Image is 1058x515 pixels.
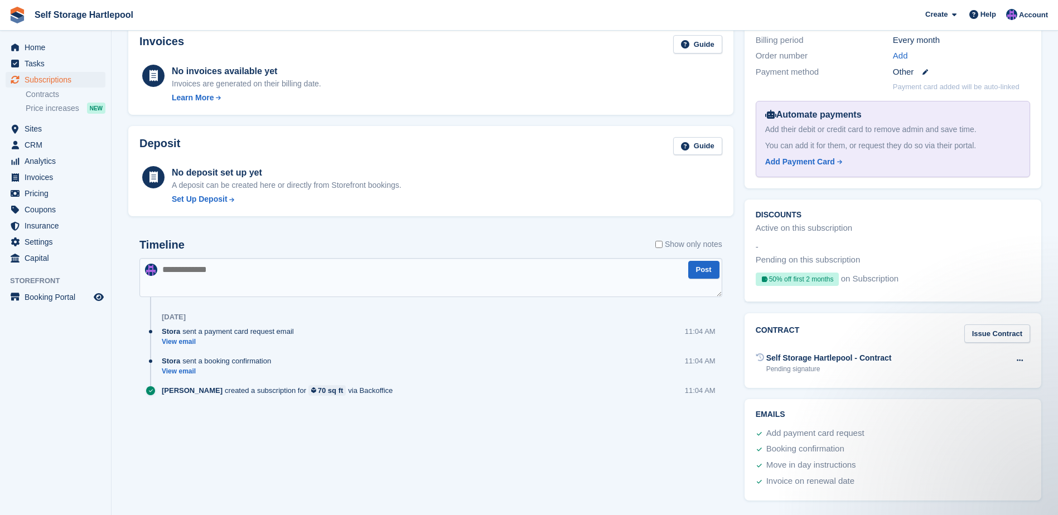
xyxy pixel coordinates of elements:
[139,137,180,156] h2: Deposit
[685,326,716,337] div: 11:04 AM
[893,66,1030,79] div: Other
[308,385,346,396] a: 70 sq ft
[756,324,800,343] h2: Contract
[162,326,180,337] span: Stora
[25,289,91,305] span: Booking Portal
[25,40,91,55] span: Home
[318,385,344,396] div: 70 sq ft
[162,367,277,376] a: View email
[172,65,321,78] div: No invoices available yet
[6,218,105,234] a: menu
[172,193,402,205] a: Set Up Deposit
[6,40,105,55] a: menu
[172,166,402,179] div: No deposit set up yet
[26,103,79,114] span: Price increases
[766,364,892,374] div: Pending signature
[765,140,1021,152] div: You can add it for them, or request they do so via their portal.
[766,475,854,488] div: Invoice on renewal date
[30,6,138,24] a: Self Storage Hartlepool
[6,234,105,250] a: menu
[25,234,91,250] span: Settings
[766,427,864,440] div: Add payment card request
[162,337,299,347] a: View email
[766,352,892,364] div: Self Storage Hartlepool - Contract
[172,92,321,104] a: Learn More
[25,153,91,169] span: Analytics
[756,254,861,266] div: Pending on this subscription
[685,356,716,366] div: 11:04 AM
[87,103,105,114] div: NEW
[172,179,402,191] p: A deposit can be created here or directly from Storefront bookings.
[765,124,1021,135] div: Add their debit or credit card to remove admin and save time.
[6,153,105,169] a: menu
[25,250,91,266] span: Capital
[893,34,1030,47] div: Every month
[25,137,91,153] span: CRM
[673,137,722,156] a: Guide
[655,239,663,250] input: Show only notes
[6,250,105,266] a: menu
[25,202,91,217] span: Coupons
[964,324,1030,343] a: Issue Contract
[139,35,184,54] h2: Invoices
[655,239,722,250] label: Show only notes
[756,211,1030,220] h2: Discounts
[10,275,111,286] span: Storefront
[25,169,91,185] span: Invoices
[765,156,1016,168] a: Add Payment Card
[25,218,91,234] span: Insurance
[893,81,1020,93] p: Payment card added will be auto-linked
[26,89,105,100] a: Contracts
[145,264,157,276] img: Sean Wood
[756,66,893,79] div: Payment method
[25,186,91,201] span: Pricing
[172,78,321,90] div: Invoices are generated on their billing date.
[6,72,105,88] a: menu
[25,56,91,71] span: Tasks
[9,7,26,23] img: stora-icon-8386f47178a22dfd0bd8f6a31ec36ba5ce8667c1dd55bd0f319d3a0aa187defe.svg
[925,9,948,20] span: Create
[6,186,105,201] a: menu
[688,261,719,279] button: Post
[756,241,759,254] span: -
[1006,9,1017,20] img: Sean Wood
[25,121,91,137] span: Sites
[162,326,299,337] div: sent a payment card request email
[980,9,996,20] span: Help
[6,121,105,137] a: menu
[172,92,214,104] div: Learn More
[92,290,105,304] a: Preview store
[893,50,908,62] a: Add
[685,385,716,396] div: 11:04 AM
[673,35,722,54] a: Guide
[756,273,839,286] div: 50% off first 2 months
[26,102,105,114] a: Price increases NEW
[162,356,277,366] div: sent a booking confirmation
[6,202,105,217] a: menu
[766,459,856,472] div: Move in day instructions
[765,156,835,168] div: Add Payment Card
[162,313,186,322] div: [DATE]
[756,50,893,62] div: Order number
[6,137,105,153] a: menu
[841,273,898,290] span: on Subscription
[6,289,105,305] a: menu
[756,34,893,47] div: Billing period
[6,56,105,71] a: menu
[765,108,1021,122] div: Automate payments
[756,222,852,235] div: Active on this subscription
[1019,9,1048,21] span: Account
[766,443,844,456] div: Booking confirmation
[162,385,398,396] div: created a subscription for via Backoffice
[172,193,228,205] div: Set Up Deposit
[756,410,1030,419] h2: Emails
[139,239,185,251] h2: Timeline
[25,72,91,88] span: Subscriptions
[6,169,105,185] a: menu
[162,385,223,396] span: [PERSON_NAME]
[162,356,180,366] span: Stora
